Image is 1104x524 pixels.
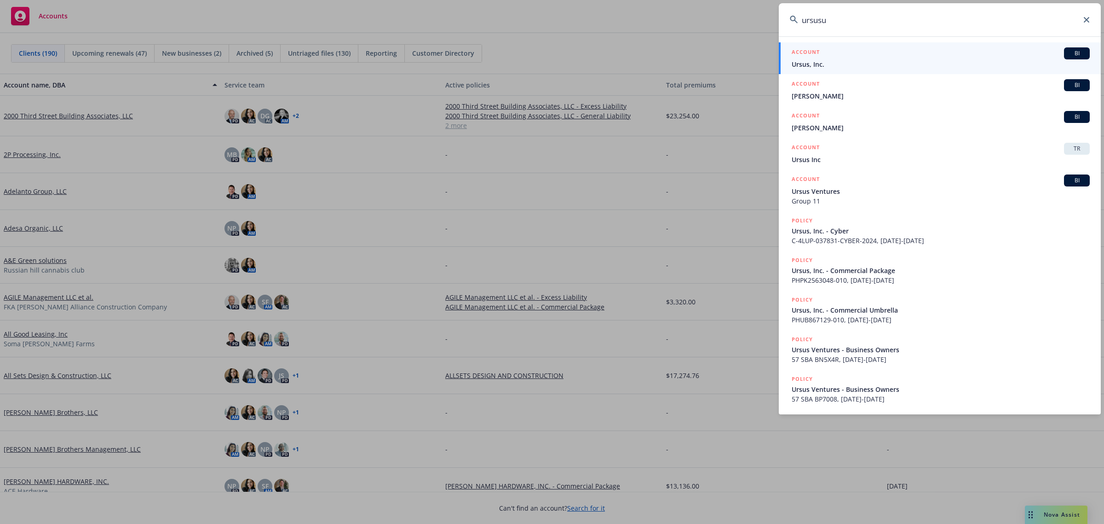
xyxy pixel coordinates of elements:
[792,315,1090,325] span: PHUB867129-010, [DATE]-[DATE]
[792,226,1090,236] span: Ursus, Inc. - Cyber
[1068,145,1086,153] span: TR
[792,345,1090,355] span: Ursus Ventures - Business Owners
[792,374,813,384] h5: POLICY
[779,42,1101,74] a: ACCOUNTBIUrsus, Inc.
[792,143,820,154] h5: ACCOUNT
[792,384,1090,394] span: Ursus Ventures - Business Owners
[792,355,1090,364] span: 57 SBA BN5X4R, [DATE]-[DATE]
[779,169,1101,211] a: ACCOUNTBIUrsus VenturesGroup 11
[792,91,1090,101] span: [PERSON_NAME]
[792,295,813,304] h5: POLICY
[779,290,1101,330] a: POLICYUrsus, Inc. - Commercial UmbrellaPHUB867129-010, [DATE]-[DATE]
[1068,81,1086,89] span: BI
[1068,176,1086,185] span: BI
[792,266,1090,275] span: Ursus, Inc. - Commercial Package
[779,138,1101,169] a: ACCOUNTTRUrsus Inc
[1068,49,1086,58] span: BI
[1068,113,1086,121] span: BI
[792,305,1090,315] span: Ursus, Inc. - Commercial Umbrella
[792,175,820,186] h5: ACCOUNT
[779,211,1101,250] a: POLICYUrsus, Inc. - CyberC-4LUP-037831-CYBER-2024, [DATE]-[DATE]
[792,256,813,265] h5: POLICY
[792,47,820,58] h5: ACCOUNT
[792,155,1090,164] span: Ursus Inc
[792,275,1090,285] span: PHPK2563048-010, [DATE]-[DATE]
[779,369,1101,409] a: POLICYUrsus Ventures - Business Owners57 SBA BP7008, [DATE]-[DATE]
[792,236,1090,245] span: C-4LUP-037831-CYBER-2024, [DATE]-[DATE]
[792,216,813,225] h5: POLICY
[792,394,1090,404] span: 57 SBA BP7008, [DATE]-[DATE]
[792,196,1090,206] span: Group 11
[779,250,1101,290] a: POLICYUrsus, Inc. - Commercial PackagePHPK2563048-010, [DATE]-[DATE]
[792,79,820,90] h5: ACCOUNT
[779,106,1101,138] a: ACCOUNTBI[PERSON_NAME]
[792,111,820,122] h5: ACCOUNT
[792,335,813,344] h5: POLICY
[779,330,1101,369] a: POLICYUrsus Ventures - Business Owners57 SBA BN5X4R, [DATE]-[DATE]
[779,74,1101,106] a: ACCOUNTBI[PERSON_NAME]
[792,186,1090,196] span: Ursus Ventures
[792,123,1090,133] span: [PERSON_NAME]
[792,59,1090,69] span: Ursus, Inc.
[779,3,1101,36] input: Search...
